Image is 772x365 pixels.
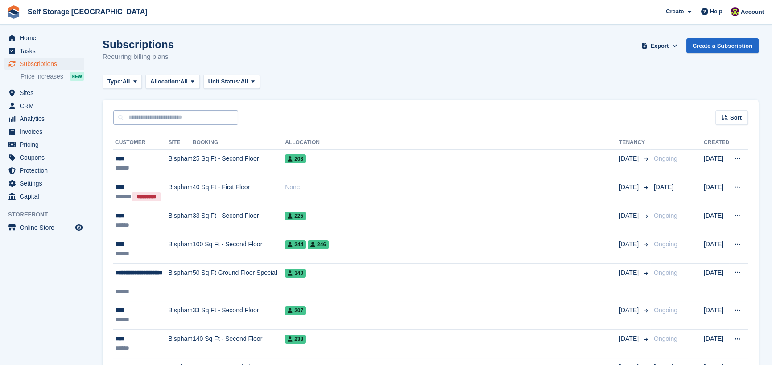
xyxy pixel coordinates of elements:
td: 40 Sq Ft - First Floor [193,178,285,207]
span: All [180,77,188,86]
span: Protection [20,164,73,177]
span: Analytics [20,112,73,125]
th: Created [704,136,729,150]
span: [DATE] [619,334,640,344]
h1: Subscriptions [103,38,174,50]
span: 203 [285,154,306,163]
span: 207 [285,306,306,315]
span: Export [650,41,669,50]
span: Allocation: [150,77,180,86]
a: Price increases NEW [21,71,84,81]
td: [DATE] [704,301,729,330]
span: [DATE] [619,240,640,249]
td: Bispham [168,263,192,301]
a: menu [4,125,84,138]
a: Self Storage [GEOGRAPHIC_DATA] [24,4,151,19]
span: Pricing [20,138,73,151]
td: Bispham [168,235,192,264]
img: Nicholas Williams [731,7,739,16]
th: Booking [193,136,285,150]
span: Create [666,7,684,16]
td: 100 Sq Ft - Second Floor [193,235,285,264]
span: Storefront [8,210,89,219]
td: [DATE] [704,263,729,301]
a: menu [4,58,84,70]
span: Ongoing [654,269,677,276]
span: Subscriptions [20,58,73,70]
a: menu [4,100,84,112]
span: 140 [285,269,306,278]
a: menu [4,177,84,190]
span: Type: [107,77,123,86]
a: Create a Subscription [686,38,759,53]
img: stora-icon-8386f47178a22dfd0bd8f6a31ec36ba5ce8667c1dd55bd0f319d3a0aa187defe.svg [7,5,21,19]
a: menu [4,138,84,151]
span: [DATE] [619,268,640,278]
span: Online Store [20,221,73,234]
a: menu [4,32,84,44]
span: Invoices [20,125,73,138]
td: Bispham [168,178,192,207]
a: menu [4,221,84,234]
td: [DATE] [704,207,729,235]
span: 238 [285,335,306,344]
span: All [123,77,130,86]
span: 244 [285,240,306,249]
span: CRM [20,100,73,112]
span: Ongoing [654,241,677,248]
span: [DATE] [619,154,640,163]
td: 50 Sq Ft Ground Floor Special [193,263,285,301]
td: Bispham [168,207,192,235]
td: 140 Sq Ft - Second Floor [193,329,285,358]
a: menu [4,45,84,57]
span: Settings [20,177,73,190]
span: Ongoing [654,307,677,314]
span: Ongoing [654,335,677,342]
td: Bispham [168,301,192,330]
th: Allocation [285,136,619,150]
td: [DATE] [704,235,729,264]
span: Home [20,32,73,44]
a: menu [4,112,84,125]
td: [DATE] [704,149,729,178]
button: Allocation: All [145,75,200,89]
a: Preview store [74,222,84,233]
span: Tasks [20,45,73,57]
span: Capital [20,190,73,203]
span: Help [710,7,722,16]
button: Unit Status: All [203,75,260,89]
span: 225 [285,212,306,220]
a: menu [4,164,84,177]
span: Sort [730,113,742,122]
td: Bispham [168,329,192,358]
div: None [285,182,619,192]
a: menu [4,190,84,203]
span: 246 [308,240,329,249]
td: 33 Sq Ft - Second Floor [193,207,285,235]
p: Recurring billing plans [103,52,174,62]
button: Export [640,38,679,53]
span: [DATE] [654,183,673,191]
span: Coupons [20,151,73,164]
td: Bispham [168,149,192,178]
td: 25 Sq Ft - Second Floor [193,149,285,178]
button: Type: All [103,75,142,89]
th: Site [168,136,192,150]
span: Price increases [21,72,63,81]
td: [DATE] [704,178,729,207]
span: [DATE] [619,306,640,315]
a: menu [4,151,84,164]
th: Customer [113,136,168,150]
span: Unit Status: [208,77,241,86]
span: [DATE] [619,211,640,220]
span: All [241,77,248,86]
span: Ongoing [654,155,677,162]
span: [DATE] [619,182,640,192]
span: Ongoing [654,212,677,219]
td: [DATE] [704,329,729,358]
span: Account [741,8,764,17]
a: menu [4,87,84,99]
div: NEW [70,72,84,81]
span: Sites [20,87,73,99]
th: Tenancy [619,136,650,150]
